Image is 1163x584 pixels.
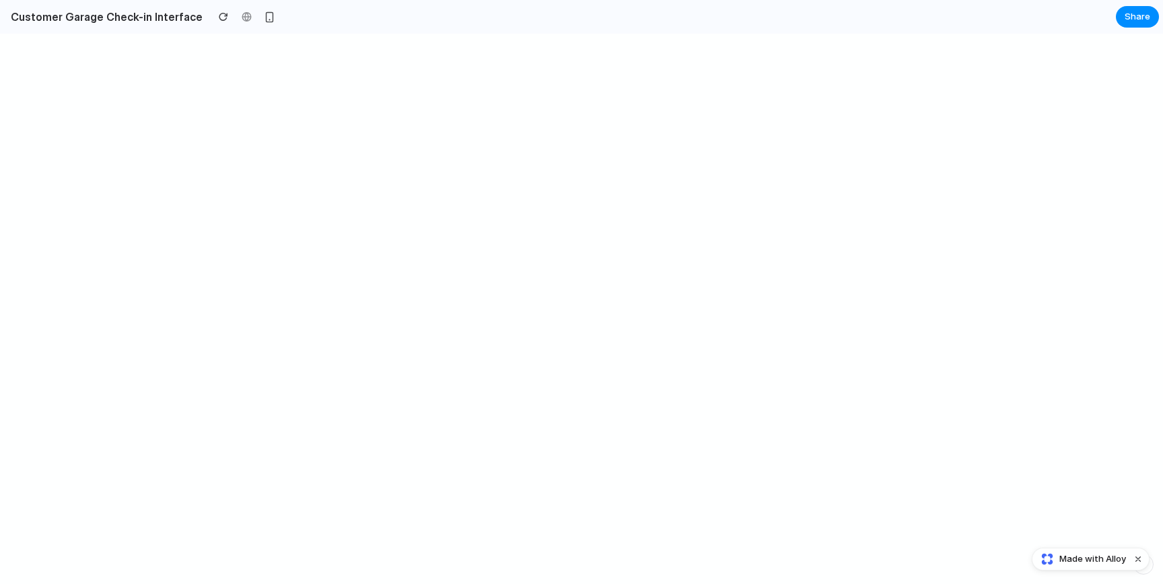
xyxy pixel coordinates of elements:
button: Dismiss watermark [1130,551,1146,567]
span: Share [1125,10,1150,24]
button: Share [1116,6,1159,28]
h2: Customer Garage Check-in Interface [5,9,203,25]
a: Made with Alloy [1032,552,1127,566]
span: Made with Alloy [1059,552,1126,566]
